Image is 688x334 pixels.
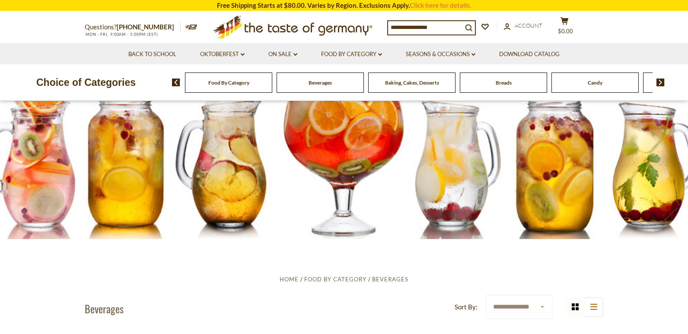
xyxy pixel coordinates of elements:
[85,302,124,315] h1: Beverages
[588,79,602,86] a: Candy
[268,50,297,59] a: On Sale
[385,79,439,86] a: Baking, Cakes, Desserts
[200,50,245,59] a: Oktoberfest
[455,302,478,312] label: Sort By:
[309,79,332,86] a: Beverages
[117,23,174,31] a: [PHONE_NUMBER]
[656,79,665,86] img: next arrow
[551,17,577,38] button: $0.00
[372,276,408,283] a: Beverages
[515,22,542,29] span: Account
[172,79,180,86] img: previous arrow
[304,276,366,283] a: Food By Category
[496,79,512,86] a: Breads
[499,50,560,59] a: Download Catalog
[85,32,158,37] span: MON - FRI, 9:00AM - 5:00PM (EST)
[85,22,181,33] p: Questions?
[280,276,299,283] a: Home
[406,50,475,59] a: Seasons & Occasions
[321,50,382,59] a: Food By Category
[558,28,573,35] span: $0.00
[410,1,471,9] a: Click here for details.
[208,79,249,86] a: Food By Category
[504,21,542,31] a: Account
[128,50,176,59] a: Back to School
